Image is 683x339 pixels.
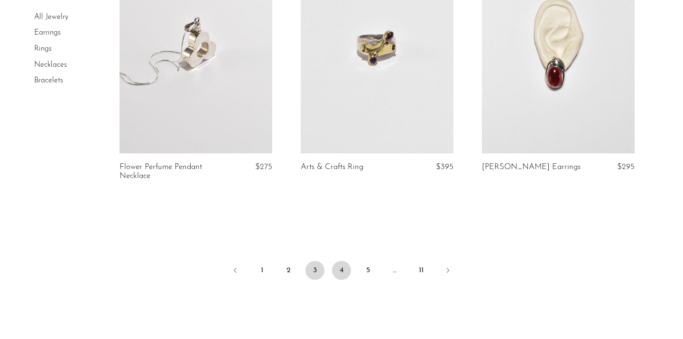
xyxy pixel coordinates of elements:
[438,261,457,282] a: Next
[34,13,68,21] a: All Jewelry
[412,261,431,280] a: 11
[332,261,351,280] a: 4
[436,163,453,171] span: $395
[617,163,635,171] span: $295
[34,45,52,53] a: Rings
[305,261,324,280] span: 3
[34,61,67,69] a: Necklaces
[34,77,63,84] a: Bracelets
[120,163,221,180] a: Flower Perfume Pendant Necklace
[359,261,378,280] a: 5
[34,29,61,37] a: Earrings
[226,261,245,282] a: Previous
[385,261,404,280] span: …
[301,163,363,171] a: Arts & Crafts Ring
[252,261,271,280] a: 1
[482,163,581,171] a: [PERSON_NAME] Earrings
[279,261,298,280] a: 2
[255,163,272,171] span: $275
